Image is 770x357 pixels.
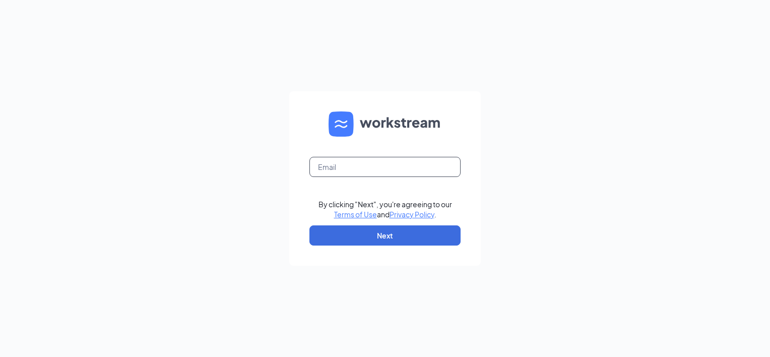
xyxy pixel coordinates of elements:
[309,225,461,246] button: Next
[334,210,377,219] a: Terms of Use
[318,199,452,219] div: By clicking "Next", you're agreeing to our and .
[329,111,441,137] img: WS logo and Workstream text
[390,210,434,219] a: Privacy Policy
[309,157,461,177] input: Email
